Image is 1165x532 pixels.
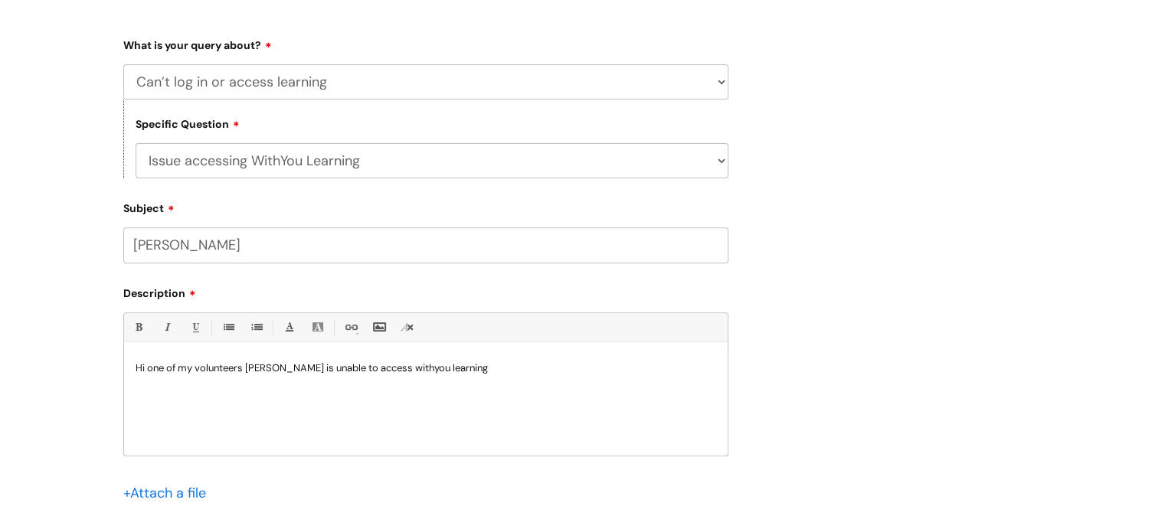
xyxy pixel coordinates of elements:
[341,318,360,337] a: Link
[247,318,266,337] a: 1. Ordered List (Ctrl-Shift-8)
[218,318,237,337] a: • Unordered List (Ctrl-Shift-7)
[136,116,240,131] label: Specific Question
[136,361,716,375] p: Hi one of my volunteers [PERSON_NAME] is unable to access withyou learning
[123,197,728,215] label: Subject
[308,318,327,337] a: Back Color
[185,318,205,337] a: Underline(Ctrl-U)
[129,318,148,337] a: Bold (Ctrl-B)
[123,481,215,505] div: Attach a file
[157,318,176,337] a: Italic (Ctrl-I)
[123,282,728,300] label: Description
[123,34,728,52] label: What is your query about?
[280,318,299,337] a: Font Color
[398,318,417,337] a: Remove formatting (Ctrl-\)
[369,318,388,337] a: Insert Image...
